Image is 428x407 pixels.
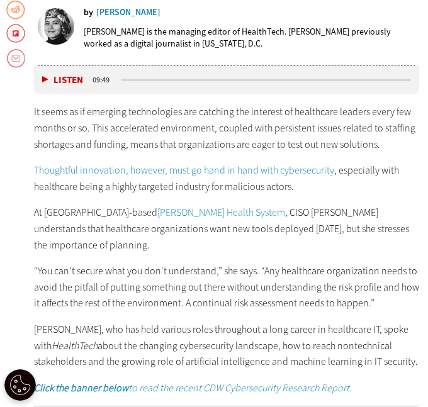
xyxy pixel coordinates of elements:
[38,8,74,45] img: Teta-Alim
[84,8,93,17] span: by
[34,321,419,370] p: [PERSON_NAME], who has held various roles throughout a long career in healthcare IT, spoke with a...
[34,164,334,177] a: Thoughtful innovation, however, must go hand in hand with cybersecurity
[34,381,128,394] strong: Click the banner below
[34,162,419,194] p: , especially with healthcare being a highly targeted industry for malicious actors.
[34,263,419,311] p: “You can't secure what you don't understand,” she says. “Any healthcare organization needs to avo...
[157,206,285,219] a: [PERSON_NAME] Health System
[84,26,415,50] p: [PERSON_NAME] is the managing editor of HealthTech. [PERSON_NAME] previously worked as a digital ...
[34,381,352,394] a: Click the banner belowto read the recent CDW Cybersecurity Research Report.
[96,8,160,17] a: [PERSON_NAME]
[91,74,119,86] div: duration
[34,104,419,152] p: It seems as if emerging technologies are catching the interest of healthcare leaders every few mo...
[34,204,419,253] p: At [GEOGRAPHIC_DATA]-based , CISO [PERSON_NAME] understands that healthcare organizations want ne...
[4,369,36,401] button: Open Preferences
[34,65,419,94] div: media player
[4,369,36,401] div: Cookie Settings
[34,381,352,394] em: to read the recent CDW Cybersecurity Research Report.
[42,75,83,85] button: Listen
[52,339,98,352] em: HealthTech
